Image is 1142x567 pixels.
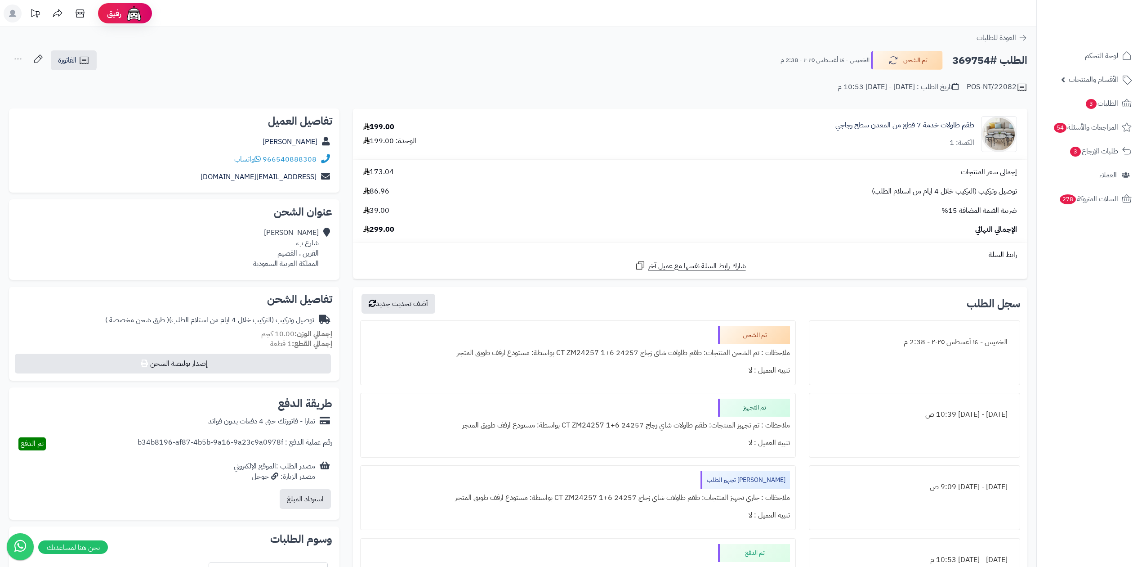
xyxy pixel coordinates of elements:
[16,207,332,217] h2: عنوان الشحن
[835,120,974,130] a: طقم طاولات خدمة 7 قطع من المعدن سطح زجاجي
[1086,99,1097,109] span: 3
[941,206,1017,216] span: ضريبة القيمة المضافة 15%
[815,478,1014,496] div: [DATE] - [DATE] 9:09 ص
[815,406,1014,423] div: [DATE] - [DATE] 10:39 ص
[1054,123,1066,133] span: 54
[977,32,1027,43] a: العودة للطلبات
[1099,169,1117,181] span: العملاء
[1042,93,1137,114] a: الطلبات3
[294,328,332,339] strong: إجمالي الوزن:
[21,438,44,449] span: تم الدفع
[718,544,790,562] div: تم الدفع
[58,55,76,66] span: الفاتورة
[1059,193,1118,205] span: السلات المتروكة
[16,534,332,544] h2: وسوم الطلبات
[363,136,416,146] div: الوحدة: 199.00
[280,489,331,509] button: استرداد المبلغ
[1085,49,1118,62] span: لوحة التحكم
[871,51,943,70] button: تم الشحن
[105,315,169,325] span: ( طرق شحن مخصصة )
[366,434,790,452] div: تنبيه العميل : لا
[234,472,315,482] div: مصدر الزيارة: جوجل
[815,333,1014,351] div: الخميس - ١٤ أغسطس ٢٠٢٥ - 2:38 م
[125,4,143,22] img: ai-face.png
[718,326,790,344] div: تم الشحن
[977,32,1016,43] span: العودة للطلبات
[967,82,1027,93] div: POS-NT/22082
[292,338,332,349] strong: إجمالي القطع:
[1069,73,1118,86] span: الأقسام والمنتجات
[981,116,1017,152] img: 1754220764-220602020552-90x90.jpg
[366,489,790,507] div: ملاحظات : جاري تجهيز المنتجات: طقم طاولات شاي زجاج 24257 CT ZM24257 1+6 بواسطة: مستودع ارفف طويق ...
[363,122,394,132] div: 199.00
[105,315,314,325] div: توصيل وتركيب (التركيب خلال 4 ايام من استلام الطلب)
[781,56,870,65] small: الخميس - ١٤ أغسطس ٢٠٢٥ - 2:38 م
[234,154,261,165] a: واتساب
[363,206,389,216] span: 39.00
[201,171,317,182] a: [EMAIL_ADDRESS][DOMAIN_NAME]
[51,50,97,70] a: الفاتورة
[234,461,315,482] div: مصدر الطلب :الموقع الإلكتروني
[16,294,332,305] h2: تفاصيل الشحن
[15,354,331,373] button: إصدار بوليصة الشحن
[961,167,1017,177] span: إجمالي سعر المنتجات
[357,250,1024,260] div: رابط السلة
[366,417,790,434] div: ملاحظات : تم تجهيز المنتجات: طقم طاولات شاي زجاج 24257 CT ZM24257 1+6 بواسطة: مستودع ارفف طويق ال...
[138,437,332,450] div: رقم عملية الدفع : b34b8196-af87-4b5b-9a16-9a23c9a0978f
[263,136,317,147] a: [PERSON_NAME]
[366,507,790,524] div: تنبيه العميل : لا
[366,362,790,379] div: تنبيه العميل : لا
[1042,188,1137,210] a: السلات المتروكة278
[872,186,1017,197] span: توصيل وتركيب (التركيب خلال 4 ايام من استلام الطلب)
[967,298,1020,309] h3: سجل الطلب
[1069,145,1118,157] span: طلبات الإرجاع
[975,225,1017,235] span: الإجمالي النهائي
[16,116,332,126] h2: تفاصيل العميل
[1042,117,1137,138] a: المراجعات والأسئلة54
[261,328,332,339] small: 10.00 كجم
[278,398,332,409] h2: طريقة الدفع
[366,344,790,362] div: ملاحظات : تم الشحن المنتجات: طقم طاولات شاي زجاج 24257 CT ZM24257 1+6 بواسطة: مستودع ارفف طويق ال...
[700,471,790,489] div: [PERSON_NAME] تجهيز الطلب
[718,399,790,417] div: تم التجهيز
[363,225,394,235] span: 299.00
[838,82,959,92] div: تاريخ الطلب : [DATE] - [DATE] 10:53 م
[1070,147,1081,157] span: 3
[1042,164,1137,186] a: العملاء
[1081,25,1133,44] img: logo-2.png
[635,260,746,271] a: شارك رابط السلة نفسها مع عميل آخر
[270,338,332,349] small: 1 قطعة
[1042,45,1137,67] a: لوحة التحكم
[1060,194,1076,204] span: 278
[253,228,319,269] div: [PERSON_NAME] شارع ب، القرين ، القصيم المملكة العربية السعودية
[950,138,974,148] div: الكمية: 1
[363,167,394,177] span: 173.04
[648,261,746,271] span: شارك رابط السلة نفسها مع عميل آخر
[363,186,389,197] span: 86.96
[208,416,315,427] div: تمارا - فاتورتك حتى 4 دفعات بدون فوائد
[263,154,317,165] a: 966540888308
[1085,97,1118,110] span: الطلبات
[107,8,121,19] span: رفيق
[1042,140,1137,162] a: طلبات الإرجاع3
[24,4,46,25] a: تحديثات المنصة
[1053,121,1118,134] span: المراجعات والأسئلة
[952,51,1027,70] h2: الطلب #369754
[361,294,435,314] button: أضف تحديث جديد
